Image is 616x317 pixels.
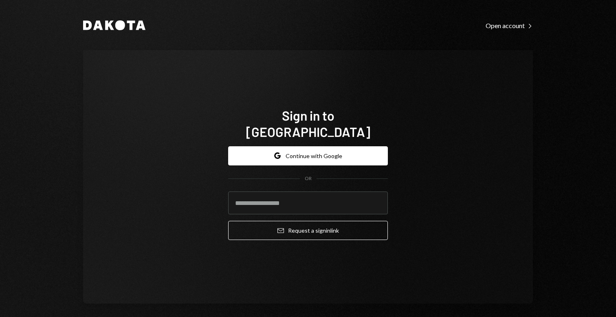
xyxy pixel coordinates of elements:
button: Continue with Google [228,146,388,165]
a: Open account [486,21,533,30]
div: Open account [486,22,533,30]
div: OR [305,175,312,182]
h1: Sign in to [GEOGRAPHIC_DATA] [228,107,388,140]
button: Request a signinlink [228,221,388,240]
